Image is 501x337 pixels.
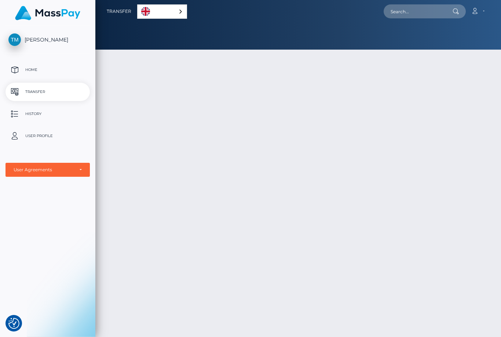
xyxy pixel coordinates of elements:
[15,6,80,20] img: MassPay
[138,5,187,18] a: English
[6,105,90,123] a: History
[8,318,19,329] img: Revisit consent button
[384,4,453,18] input: Search...
[6,127,90,145] a: User Profile
[6,61,90,79] a: Home
[6,163,90,177] button: User Agreements
[8,64,87,75] p: Home
[14,167,74,173] div: User Agreements
[6,36,90,43] span: [PERSON_NAME]
[8,130,87,141] p: User Profile
[137,4,187,19] div: Language
[8,86,87,97] p: Transfer
[107,4,131,19] a: Transfer
[137,4,187,19] aside: Language selected: English
[8,108,87,119] p: History
[8,318,19,329] button: Consent Preferences
[6,83,90,101] a: Transfer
